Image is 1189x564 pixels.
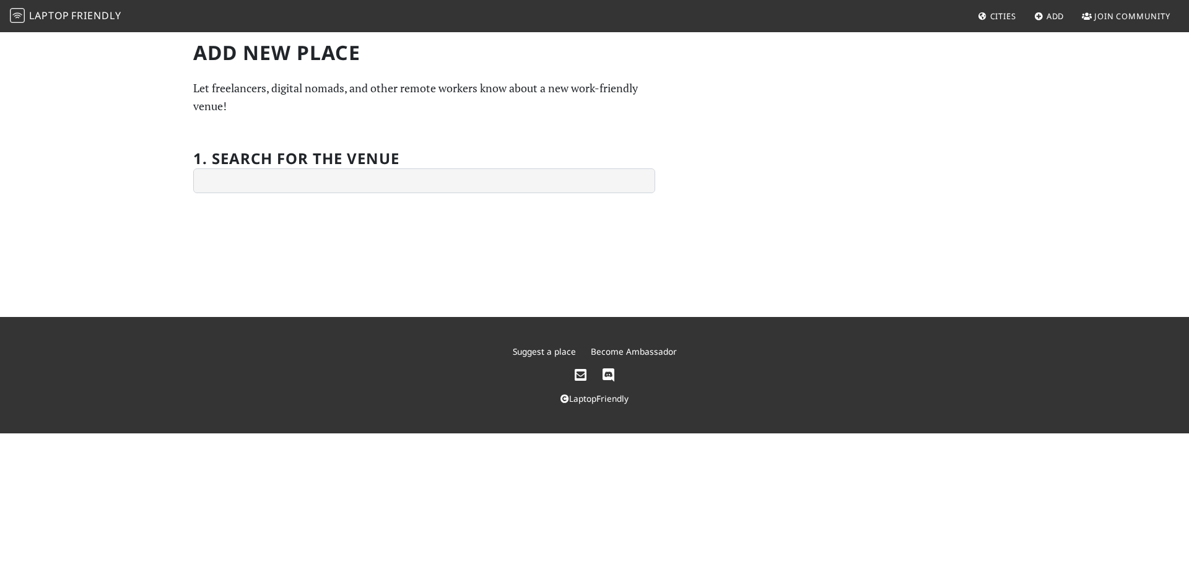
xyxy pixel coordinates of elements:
[560,393,629,404] a: LaptopFriendly
[193,41,655,64] h1: Add new Place
[990,11,1016,22] span: Cities
[1077,5,1175,27] a: Join Community
[29,9,69,22] span: Laptop
[10,6,121,27] a: LaptopFriendly LaptopFriendly
[591,345,677,357] a: Become Ambassador
[1047,11,1065,22] span: Add
[1029,5,1069,27] a: Add
[71,9,121,22] span: Friendly
[193,150,399,168] h2: 1. Search for the venue
[1094,11,1170,22] span: Join Community
[973,5,1021,27] a: Cities
[513,345,576,357] a: Suggest a place
[10,8,25,23] img: LaptopFriendly
[193,79,655,115] p: Let freelancers, digital nomads, and other remote workers know about a new work-friendly venue!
